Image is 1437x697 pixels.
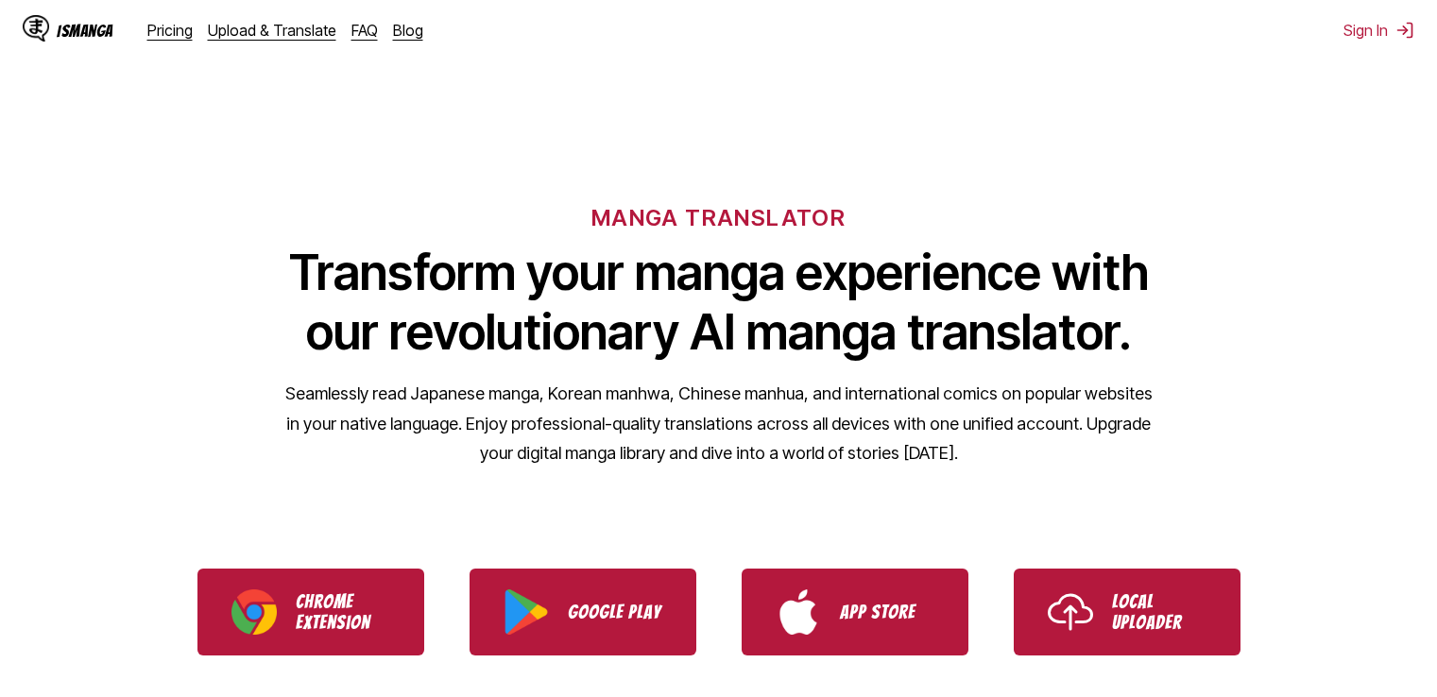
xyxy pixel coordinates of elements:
[1395,21,1414,40] img: Sign out
[351,21,378,40] a: FAQ
[284,243,1154,362] h1: Transform your manga experience with our revolutionary AI manga translator.
[296,591,390,633] p: Chrome Extension
[208,21,336,40] a: Upload & Translate
[284,379,1154,468] p: Seamlessly read Japanese manga, Korean manhwa, Chinese manhua, and international comics on popula...
[840,602,934,622] p: App Store
[591,204,846,231] h6: MANGA TRANSLATOR
[57,22,113,40] div: IsManga
[393,21,423,40] a: Blog
[776,589,821,635] img: App Store logo
[23,15,147,45] a: IsManga LogoIsManga
[470,569,696,655] a: Download IsManga from Google Play
[1014,569,1240,655] a: Use IsManga Local Uploader
[504,589,549,635] img: Google Play logo
[742,569,968,655] a: Download IsManga from App Store
[197,569,424,655] a: Download IsManga Chrome Extension
[231,589,277,635] img: Chrome logo
[1112,591,1206,633] p: Local Uploader
[568,602,662,622] p: Google Play
[147,21,193,40] a: Pricing
[1343,21,1414,40] button: Sign In
[1048,589,1093,635] img: Upload icon
[23,15,49,42] img: IsManga Logo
